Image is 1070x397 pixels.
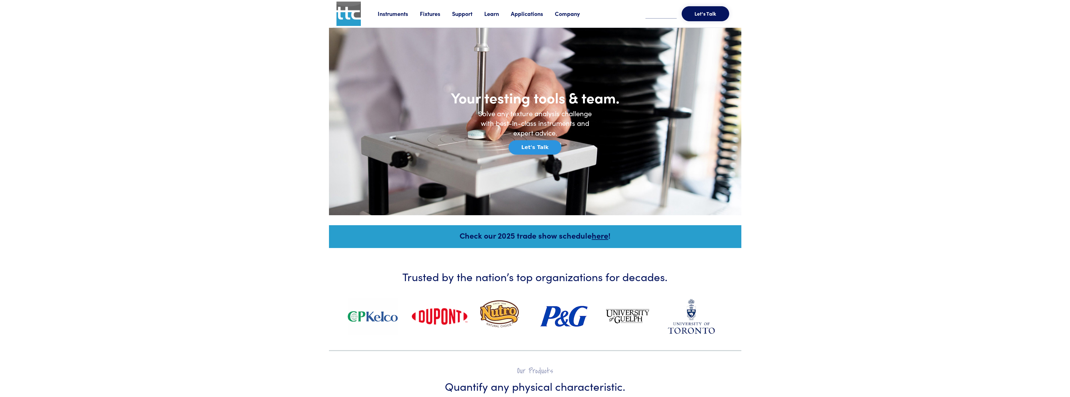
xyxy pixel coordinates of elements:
[337,230,733,241] h5: Check our 2025 trade show schedule !
[473,109,598,137] h6: Solve any texture analysis challenge with best-in-class instruments and expert advice.
[475,298,525,335] img: nutro.gif
[333,248,738,351] a: Trusted by the nation’s top organizations for decades.
[484,10,511,17] a: Learn
[348,269,723,284] h3: Trusted by the nation’s top organizations for decades.
[420,10,452,17] a: Fixtures
[410,88,660,107] h1: Your testing tools & team.
[592,230,608,241] a: here
[509,140,561,155] button: Let's Talk
[348,298,398,335] img: cpkelco.gif
[555,10,592,17] a: Company
[666,298,716,335] img: university-of-toronto.gif
[452,10,484,17] a: Support
[511,10,555,17] a: Applications
[411,298,468,335] img: dupont.gif
[336,2,361,26] img: ttc_logo_1x1_v1.0.png
[603,298,653,335] img: university-of-guelph.gif
[539,298,589,335] img: proctor-gamble.gif
[682,6,729,21] button: Let's Talk
[348,366,723,376] h2: Our Products
[348,378,723,394] h3: Quantify any physical characteristic.
[378,10,420,17] a: Instruments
